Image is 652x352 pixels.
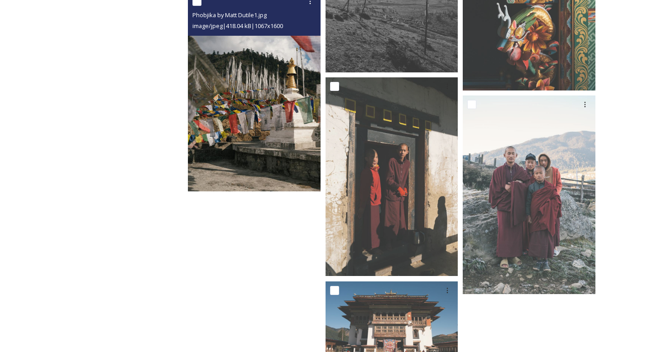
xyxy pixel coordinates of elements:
img: Phobjika by Matt Dutile17.jpg [326,77,458,276]
span: Phobjika by Matt Dutile1.jpg [192,11,267,19]
span: image/jpeg | 418.04 kB | 1067 x 1600 [192,22,283,30]
img: Phobjika by Matt Dutile5.jpg [463,95,595,294]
